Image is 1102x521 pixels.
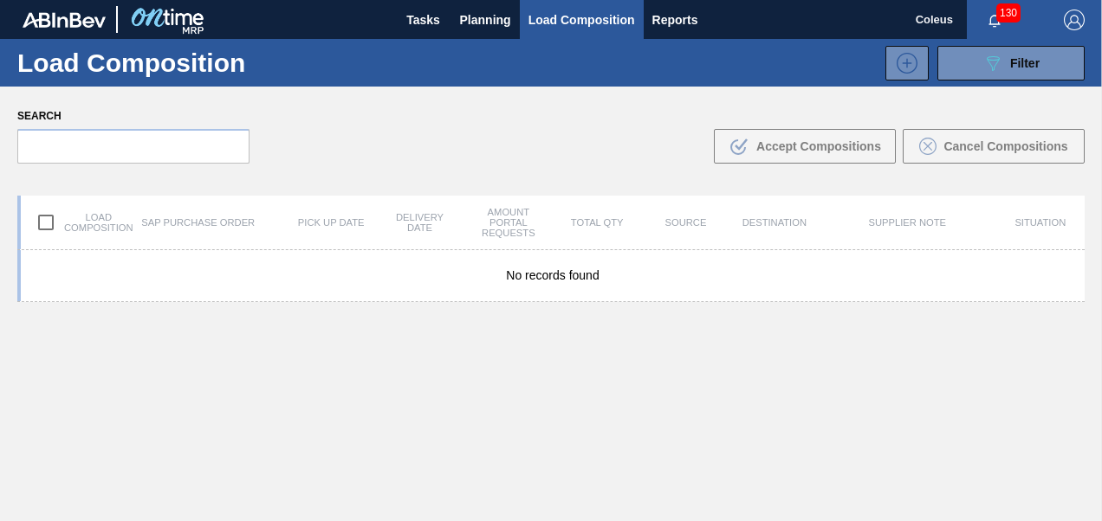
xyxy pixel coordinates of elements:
[641,217,729,228] div: Source
[17,104,250,129] label: Search
[756,139,881,153] span: Accept Compositions
[528,10,635,30] span: Load Composition
[943,139,1067,153] span: Cancel Compositions
[17,53,280,73] h1: Load Composition
[996,3,1021,23] span: 130
[877,46,929,80] div: New Load Composition
[937,46,1085,80] button: Filter
[652,10,698,30] span: Reports
[375,212,463,233] div: Delivery Date
[553,217,641,228] div: Total Qty
[967,8,1022,32] button: Notifications
[506,268,599,282] span: No records found
[903,129,1085,164] button: Cancel Compositions
[819,217,996,228] div: Supplier Note
[460,10,511,30] span: Planning
[1064,10,1085,30] img: Logout
[1010,56,1040,70] span: Filter
[730,217,819,228] div: Destination
[23,12,106,28] img: TNhmsLtSVTkK8tSr43FrP2fwEKptu5GPRR3wAAAABJRU5ErkJggg==
[109,217,287,228] div: SAP Purchase Order
[996,217,1085,228] div: Situation
[714,129,896,164] button: Accept Compositions
[287,217,375,228] div: Pick up Date
[21,204,109,241] div: Load composition
[464,207,553,238] div: Amount Portal Requests
[405,10,443,30] span: Tasks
